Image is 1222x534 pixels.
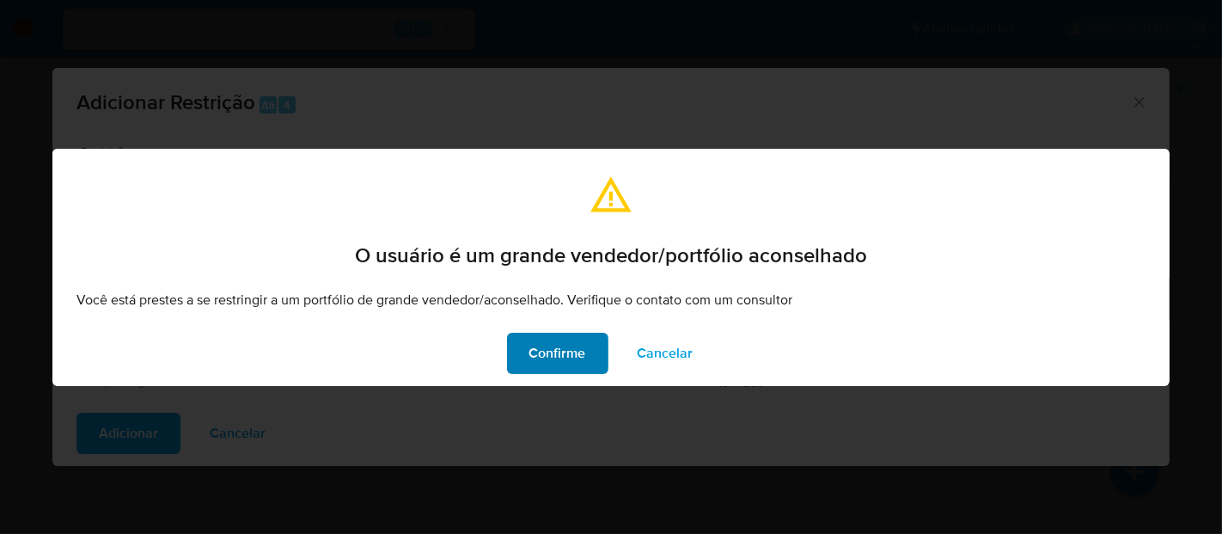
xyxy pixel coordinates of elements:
[355,245,867,266] span: O usuário é um grande vendedor/portfólio aconselhado
[507,333,608,374] button: Confirme
[529,335,586,372] span: Confirme
[615,333,716,374] button: Cancelar
[76,292,1146,309] p: Você está prestes a se restringir a um portfólio de grande vendedor/aconselhado. Verifique o cont...
[638,335,693,372] span: Cancelar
